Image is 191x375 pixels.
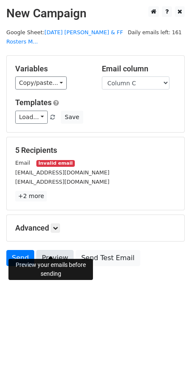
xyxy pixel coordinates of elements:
[15,98,52,107] a: Templates
[15,160,30,166] small: Email
[8,259,93,280] div: Preview your emails before sending
[6,29,123,45] small: Google Sheet:
[15,64,89,73] h5: Variables
[15,191,47,201] a: +2 more
[15,76,67,90] a: Copy/paste...
[36,250,74,266] a: Preview
[15,223,176,233] h5: Advanced
[149,334,191,375] iframe: Chat Widget
[6,6,185,21] h2: New Campaign
[15,169,109,176] small: [EMAIL_ADDRESS][DOMAIN_NAME]
[6,250,34,266] a: Send
[125,29,185,35] a: Daily emails left: 161
[36,160,74,167] small: Invalid email
[125,28,185,37] span: Daily emails left: 161
[102,64,176,73] h5: Email column
[15,146,176,155] h5: 5 Recipients
[15,179,109,185] small: [EMAIL_ADDRESS][DOMAIN_NAME]
[6,29,123,45] a: [DATE] [PERSON_NAME] & FF Rosters M...
[76,250,140,266] a: Send Test Email
[61,111,83,124] button: Save
[15,111,48,124] a: Load...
